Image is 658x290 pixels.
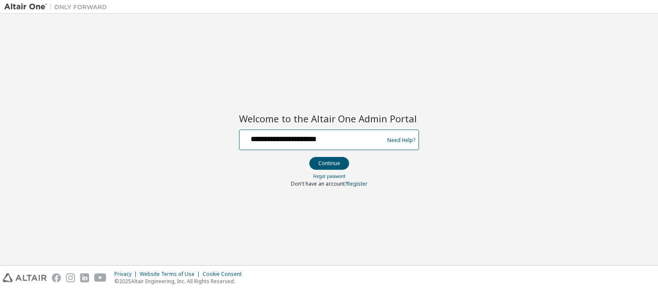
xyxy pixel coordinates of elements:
[114,278,247,285] p: © 2025 Altair Engineering, Inc. All Rights Reserved.
[52,273,61,282] img: facebook.svg
[347,180,368,187] a: Register
[239,112,419,124] h2: Welcome to the Altair One Admin Portal
[309,157,349,170] button: Continue
[313,173,345,179] a: Forgot password
[140,271,203,278] div: Website Terms of Use
[291,180,347,187] span: Don't have an account?
[66,273,75,282] img: instagram.svg
[114,271,140,278] div: Privacy
[80,273,89,282] img: linkedin.svg
[203,271,247,278] div: Cookie Consent
[94,273,107,282] img: youtube.svg
[4,3,111,11] img: Altair One
[3,273,47,282] img: altair_logo.svg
